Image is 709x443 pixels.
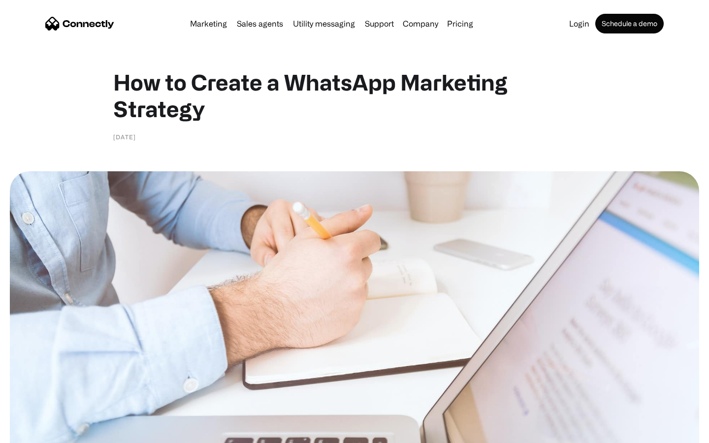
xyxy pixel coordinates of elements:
a: Pricing [443,20,477,28]
a: Login [565,20,593,28]
div: Company [403,17,438,31]
a: Schedule a demo [595,14,664,33]
a: Sales agents [233,20,287,28]
div: [DATE] [113,132,136,142]
h1: How to Create a WhatsApp Marketing Strategy [113,69,596,122]
a: Utility messaging [289,20,359,28]
a: Marketing [186,20,231,28]
aside: Language selected: English [10,426,59,440]
ul: Language list [20,426,59,440]
a: Support [361,20,398,28]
